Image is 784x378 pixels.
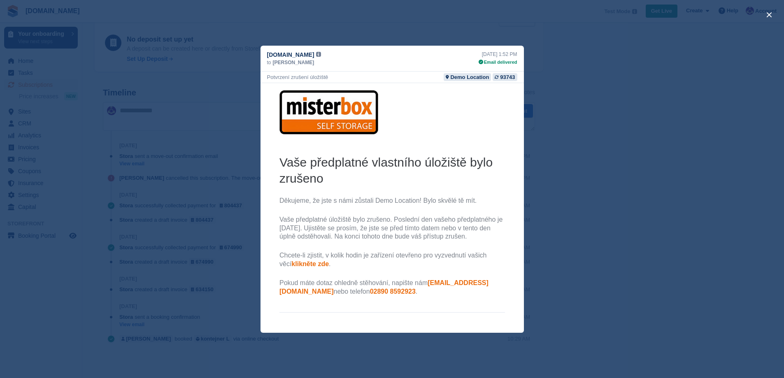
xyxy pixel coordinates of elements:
a: klikněte zde [31,177,68,184]
div: Potvrzení zrušení úložiště [267,73,328,81]
h6: Potřebovat pomoc? [19,246,244,255]
a: [EMAIL_ADDRESS][DOMAIN_NAME] [19,196,228,212]
button: close [763,8,776,21]
p: Chcete-li zjistit, v kolik hodin je zařízení otevřeno pro vyzvednutí vašich věcí . [19,168,244,186]
div: Email delivered [479,59,517,66]
img: icon-info-grey-7440780725fd019a000dd9b08b2336e03edf1995a4989e88bcd33f0948082b44.svg [316,52,321,57]
span: to [267,59,271,66]
a: 02890 8592923 [109,205,155,212]
span: [DOMAIN_NAME] [267,51,314,59]
h2: Vaše předplatné vlastního úložiště bylo zrušeno [19,71,244,103]
div: Demo Location [450,73,489,81]
p: Pokud máte dotaz ohledně stěhování, napište nám nebo telefon . [19,196,244,213]
p: Děkujeme, že jste s námi zůstali Demo Location! Bylo skvělé tě mít. [19,114,244,122]
div: [DATE] 1:52 PM [479,51,517,58]
a: 93743 [493,73,517,81]
div: 93743 [500,73,515,81]
a: Demo Location [444,73,491,81]
span: [PERSON_NAME] [273,59,314,66]
p: Vaše předplatné úložiště bylo zrušeno. Poslední den vašeho předplatného je [DATE]. Ujistěte se pr... [19,132,244,158]
img: skladuju.cz Logo [19,7,118,51]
